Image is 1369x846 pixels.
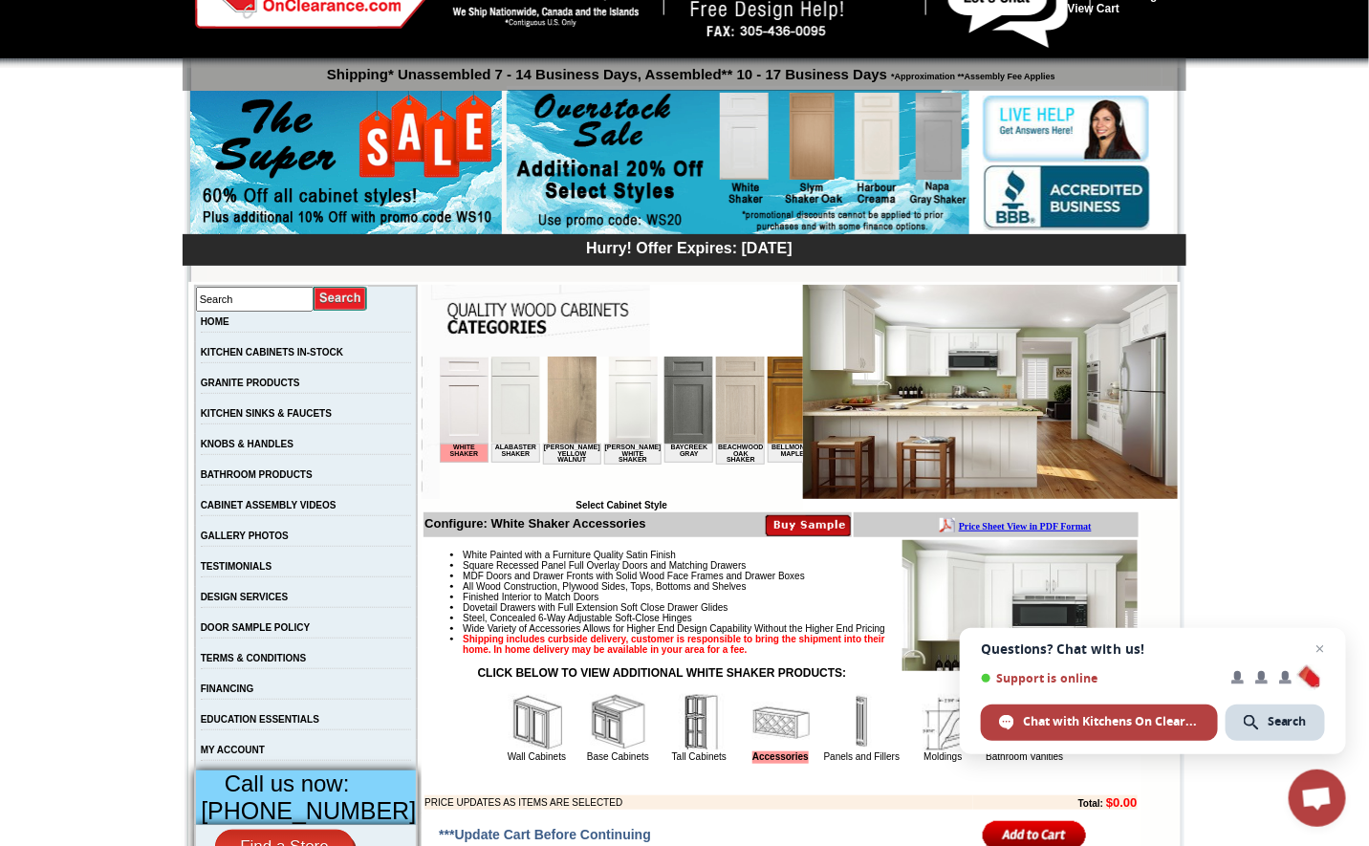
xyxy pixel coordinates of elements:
a: View Cart [1068,2,1119,15]
a: Price Sheet View in PDF Format [22,3,155,19]
div: Chat with Kitchens On Clearance [981,705,1218,741]
li: MDF Doors and Drawer Fronts with Solid Wood Face Frames and Drawer Boxes [463,571,1137,581]
li: Square Recessed Panel Full Overlay Doors and Matching Drawers [463,560,1137,571]
strong: Shipping includes curbside delivery, customer is responsible to bring the shipment into their hom... [463,634,885,655]
strong: CLICK BELOW TO VIEW ADDITIONAL WHITE SHAKER PRODUCTS: [478,666,847,680]
span: Close chat [1309,638,1332,661]
p: Shipping* Unassembled 7 - 14 Business Days, Assembled** 10 - 17 Business Days [192,57,1186,82]
a: DESIGN SERVICES [201,592,289,602]
span: Search [1268,713,1307,730]
img: pdf.png [3,5,18,20]
span: Chat with Kitchens On Clearance [1023,713,1200,730]
b: Price Sheet View in PDF Format [22,8,155,18]
iframe: Browser incompatible [440,357,803,500]
input: Submit [314,286,368,312]
a: DOOR SAMPLE POLICY [201,622,310,633]
a: MY ACCOUNT [201,745,265,755]
a: Wall Cabinets [508,751,566,762]
a: Tall Cabinets [672,751,727,762]
td: Bellmonte Maple [328,87,377,106]
a: BATHROOM PRODUCTS [201,469,313,480]
img: Moldings [915,694,972,751]
a: Moldings [924,751,962,762]
li: All Wood Construction, Plywood Sides, Tops, Bottoms and Shelves [463,581,1137,592]
li: Wide Variety of Accessories Allows for Higher End Design Capability Without the Higher End Pricing [463,623,1137,634]
span: [PHONE_NUMBER] [201,797,416,824]
li: White Painted with a Furniture Quality Satin Finish [463,550,1137,560]
img: White Shaker [803,285,1178,499]
a: CABINET ASSEMBLY VIDEOS [201,500,337,510]
a: EDUCATION ESSENTIALS [201,714,319,725]
span: Questions? Chat with us! [981,641,1325,657]
b: Total: [1078,798,1103,809]
a: GRANITE PRODUCTS [201,378,300,388]
a: KNOBS & HANDLES [201,439,293,449]
b: Select Cabinet Style [576,500,667,510]
div: Open chat [1289,770,1346,827]
a: Base Cabinets [587,751,649,762]
td: PRICE UPDATES AS ITEMS ARE SELECTED [424,795,973,810]
span: Call us now: [225,770,350,796]
a: KITCHEN SINKS & FAUCETS [201,408,332,419]
a: Bathroom Vanities [987,751,1064,762]
img: Base Cabinets [590,694,647,751]
a: TERMS & CONDITIONS [201,653,307,663]
div: Search [1226,705,1325,741]
b: $0.00 [1106,795,1138,810]
a: Accessories [752,751,809,764]
div: Hurry! Offer Expires: [DATE] [192,237,1186,257]
span: ***Update Cart Before Continuing [439,827,651,842]
a: TESTIMONIALS [201,561,272,572]
b: Configure: White Shaker Accessories [424,516,645,531]
img: Accessories [752,694,810,751]
img: Product Image [902,540,1138,671]
li: Steel, Concealed 6-Way Adjustable Soft-Close Hinges [463,613,1137,623]
li: Dovetail Drawers with Full Extension Soft Close Drawer Glides [463,602,1137,613]
img: Wall Cabinets [509,694,566,751]
a: FINANCING [201,683,254,694]
a: GALLERY PHOTOS [201,531,289,541]
span: Support is online [981,671,1218,685]
a: HOME [201,316,229,327]
li: Finished Interior to Match Doors [463,592,1137,602]
img: Panels and Fillers [834,694,891,751]
a: KITCHEN CABINETS IN-STOCK [201,347,343,358]
span: *Approximation **Assembly Fee Applies [887,67,1055,81]
img: Tall Cabinets [671,694,728,751]
a: Panels and Fillers [824,751,900,762]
